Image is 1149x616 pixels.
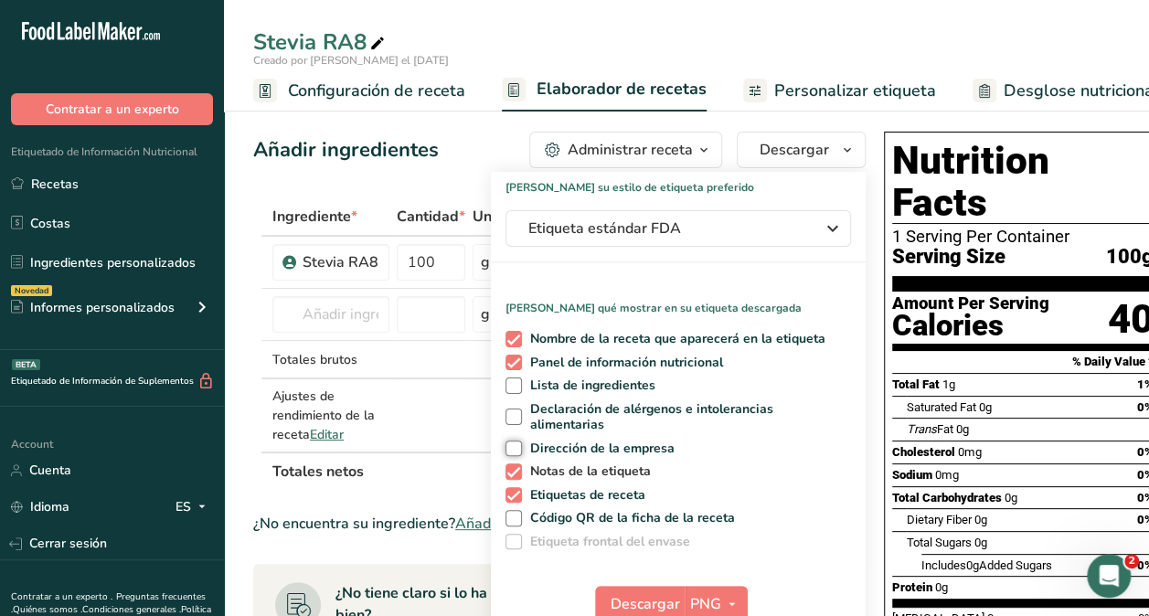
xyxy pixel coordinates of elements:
[253,70,465,112] a: Configuración de receta
[522,355,724,371] span: Panel de información nutricional
[907,422,953,436] span: Fat
[611,593,680,615] span: Descargar
[253,513,866,535] div: ¿No encuentra su ingrediente?
[481,303,490,325] div: g
[502,69,707,112] a: Elaborador de recetas
[12,359,40,370] div: BETA
[522,463,652,480] span: Notas de la etiqueta
[176,496,213,518] div: ES
[272,206,357,228] span: Ingrediente
[253,135,439,165] div: Añadir ingredientes
[942,377,955,391] span: 1g
[272,387,389,444] div: Ajustes de rendimiento de la receta
[11,590,206,616] a: Preguntas frecuentes .
[892,246,1005,269] span: Serving Size
[522,441,676,457] span: Dirección de la empresa
[956,422,969,436] span: 0g
[974,536,987,549] span: 0g
[892,313,1049,339] div: Calories
[1087,554,1131,598] iframe: Intercom live chat
[522,401,846,433] span: Declaración de alérgenos e intolerancias alimentarias
[522,377,656,394] span: Lista de ingredientes
[1005,491,1017,504] span: 0g
[935,580,948,594] span: 0g
[760,139,829,161] span: Descargar
[528,218,803,239] span: Etiqueta estándar FDA
[979,400,992,414] span: 0g
[455,513,644,535] span: Añada su propio ingrediente
[743,70,936,112] a: Personalizar etiqueta
[935,468,959,482] span: 0mg
[892,445,955,459] span: Cholesterol
[310,426,344,443] span: Editar
[568,139,693,161] div: Administrar receta
[522,534,691,550] span: Etiqueta frontal del envase
[11,491,69,523] a: Idioma
[892,491,1002,504] span: Total Carbohydrates
[288,79,465,103] span: Configuración de receta
[537,77,707,101] span: Elaborador de recetas
[737,132,866,168] button: Descargar
[272,296,389,333] input: Añadir ingrediente
[690,593,721,615] span: PNG
[907,536,972,549] span: Total Sugars
[774,79,936,103] span: Personalizar etiqueta
[11,590,112,603] a: Contratar a un experto .
[481,251,490,273] div: g
[522,331,826,347] span: Nombre de la receta que aparecerá en la etiqueta
[529,132,722,168] button: Administrar receta
[892,377,940,391] span: Total Fat
[11,285,52,296] div: Novedad
[491,285,866,316] p: [PERSON_NAME] qué mostrar en su etiqueta descargada
[892,295,1049,313] div: Amount Per Serving
[892,580,932,594] span: Protein
[907,400,976,414] span: Saturated Fat
[907,422,937,436] i: Trans
[11,298,175,317] div: Informes personalizados
[966,558,979,572] span: 0g
[958,445,982,459] span: 0mg
[921,558,1052,572] span: Includes Added Sugars
[11,93,213,125] button: Contratar a un experto
[269,451,643,490] th: Totales netos
[253,53,449,68] span: Creado por [PERSON_NAME] el [DATE]
[397,206,465,228] span: Cantidad
[303,251,378,273] div: Stevia RA8
[253,26,388,58] div: Stevia RA8
[522,487,646,504] span: Etiquetas de receta
[1124,554,1139,568] span: 2
[13,603,82,616] a: Quiénes somos .
[272,350,389,369] div: Totales brutos
[907,513,972,526] span: Dietary Fiber
[974,513,987,526] span: 0g
[491,172,866,196] h1: [PERSON_NAME] su estilo de etiqueta preferido
[522,510,736,526] span: Código QR de la ficha de la receta
[505,210,851,247] button: Etiqueta estándar FDA
[473,206,528,228] span: Unidad
[892,468,932,482] span: Sodium
[82,603,181,616] a: Condiciones generales .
